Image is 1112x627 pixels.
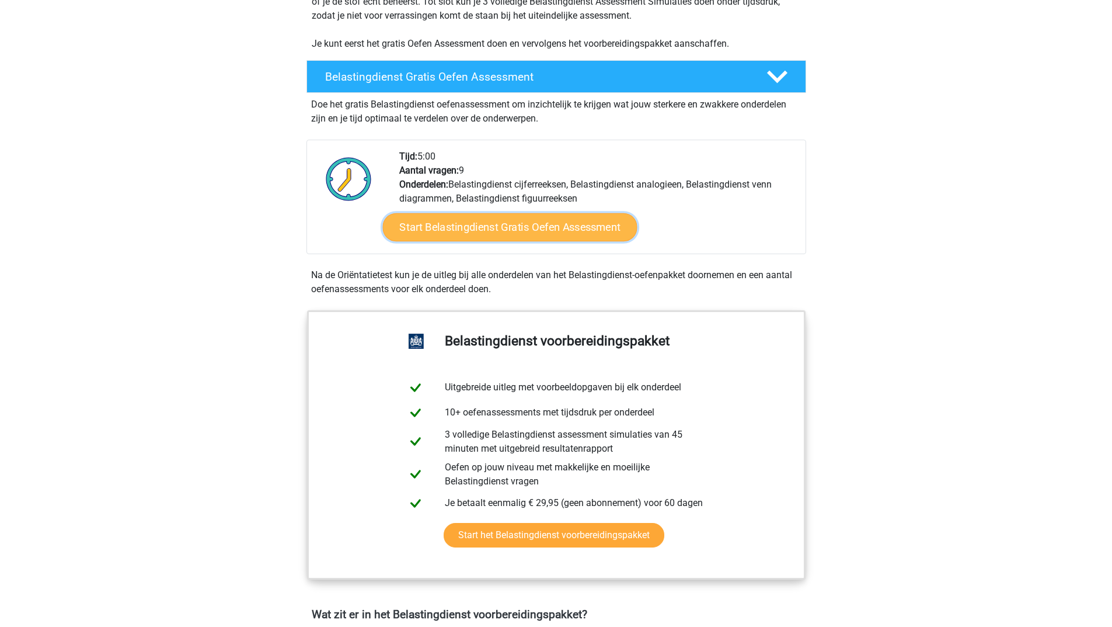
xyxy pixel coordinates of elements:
h4: Wat zit er in het Belastingdienst voorbereidingspakket? [312,608,801,621]
b: Aantal vragen: [399,165,459,176]
b: Onderdelen: [399,179,448,190]
div: 5:00 9 Belastingdienst cijferreeksen, Belastingdienst analogieen, Belastingdienst venn diagrammen... [391,150,805,254]
a: Start Belastingdienst Gratis Oefen Assessment [382,213,637,241]
div: Na de Oriëntatietest kun je de uitleg bij alle onderdelen van het Belastingdienst-oefenpakket doo... [306,268,806,296]
img: Klok [319,150,378,208]
h4: Belastingdienst Gratis Oefen Assessment [325,70,748,84]
a: Belastingdienst Gratis Oefen Assessment [302,60,811,93]
b: Tijd: [399,151,417,162]
a: Start het Belastingdienst voorbereidingspakket [444,523,664,548]
div: Doe het gratis Belastingdienst oefenassessment om inzichtelijk te krijgen wat jouw sterkere en zw... [306,93,806,126]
